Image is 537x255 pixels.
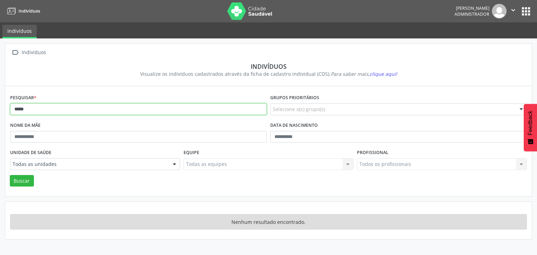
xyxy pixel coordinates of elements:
[10,48,47,58] a:  Indivíduos
[10,48,20,58] i: 
[10,93,36,103] label: Pesquisar
[273,105,325,113] span: Selecione o(s) grupo(s)
[524,104,537,151] button: Feedback - Mostrar pesquisa
[270,120,318,131] label: Data de nascimento
[331,71,397,77] i: Para saber mais,
[10,147,51,158] label: Unidade de saúde
[15,63,522,70] div: Indivíduos
[454,5,489,11] div: [PERSON_NAME]
[10,214,527,229] div: Nenhum resultado encontrado.
[509,6,517,14] i: 
[184,147,199,158] label: Equipe
[492,4,507,19] img: img
[370,71,397,77] span: clique aqui!
[454,11,489,17] span: Administrador
[19,8,40,14] span: Indivíduos
[507,4,520,19] button: 
[13,161,166,168] span: Todas as unidades
[15,70,522,78] div: Visualize os indivíduos cadastrados através da ficha de cadastro individual (CDS).
[2,25,37,38] a: Indivíduos
[10,175,34,187] button: Buscar
[270,93,319,103] label: Grupos prioritários
[20,48,47,58] div: Indivíduos
[527,111,534,135] span: Feedback
[357,147,388,158] label: Profissional
[5,5,40,17] a: Indivíduos
[10,120,41,131] label: Nome da mãe
[520,5,532,17] button: apps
